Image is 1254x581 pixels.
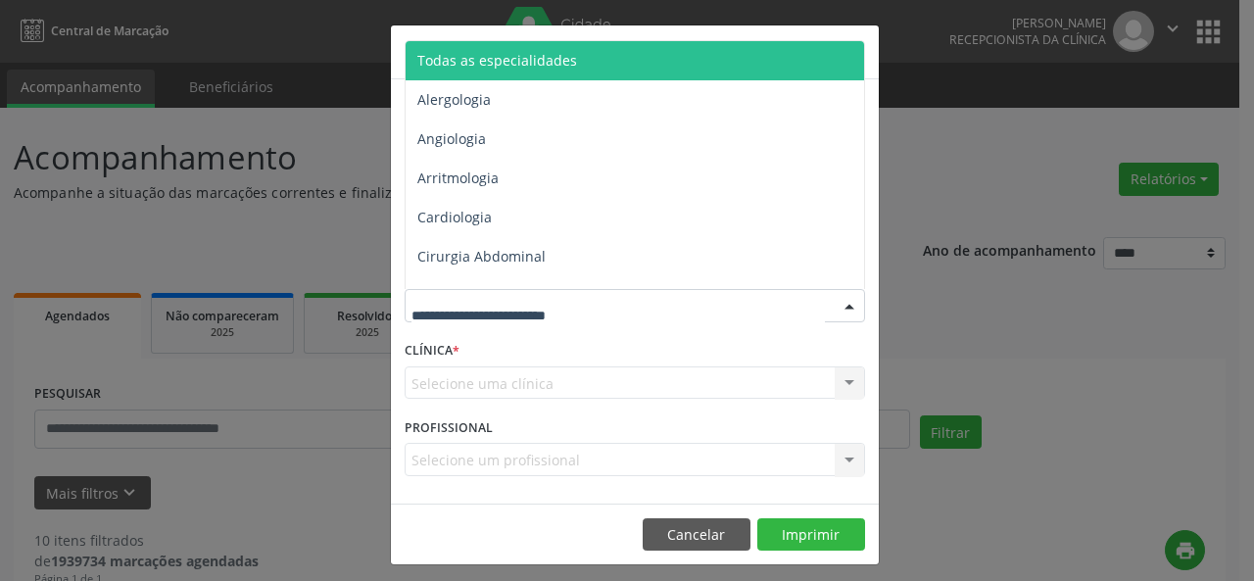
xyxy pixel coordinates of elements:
[405,39,629,65] h5: Relatório de agendamentos
[643,518,750,552] button: Cancelar
[840,25,879,73] button: Close
[757,518,865,552] button: Imprimir
[405,336,459,366] label: CLÍNICA
[417,247,546,266] span: Cirurgia Abdominal
[405,412,493,443] label: PROFISSIONAL
[417,129,486,148] span: Angiologia
[417,169,499,187] span: Arritmologia
[417,51,577,70] span: Todas as especialidades
[417,90,491,109] span: Alergologia
[417,208,492,226] span: Cardiologia
[417,286,538,305] span: Cirurgia Bariatrica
